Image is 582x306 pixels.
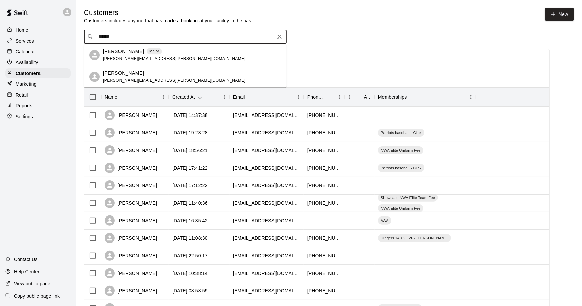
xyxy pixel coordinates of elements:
span: Patriots baseball - Click [378,130,424,135]
button: Sort [354,92,364,102]
div: 2025-08-14 11:08:30 [172,235,208,241]
p: Settings [16,113,33,120]
div: Memberships [378,87,407,106]
div: Adam Keeth [89,72,100,82]
div: Search customers by name or email [84,30,287,44]
span: Showcase NWA Elite Team Fee [378,195,438,200]
div: [PERSON_NAME] [105,198,157,208]
div: 2025-08-15 18:56:21 [172,147,208,154]
div: aprilbarnett04@yahoo.com [233,200,300,206]
p: Customers includes anyone that has made a booking at your facility in the past. [84,17,254,24]
div: Name [105,87,117,106]
div: Phone Number [307,87,325,106]
p: [PERSON_NAME] [103,48,144,55]
div: lindseylovelady@gmail.com [233,182,300,189]
div: Adam Kingree [89,50,100,60]
p: Marketing [16,81,37,87]
span: [PERSON_NAME][EMAIL_ADDRESS][PERSON_NAME][DOMAIN_NAME] [103,78,245,83]
p: View public page [14,280,50,287]
div: [PERSON_NAME] [105,145,157,155]
div: AAA [378,216,391,225]
div: Dingers 14U 25/26 - [PERSON_NAME] [378,234,451,242]
button: Sort [117,92,127,102]
div: sdavis8806@gmail.com [233,252,300,259]
p: [PERSON_NAME] [103,70,144,77]
p: Major [149,48,159,54]
a: Home [5,25,71,35]
div: Created At [169,87,230,106]
div: Phone Number [304,87,344,106]
div: +16303624400 [307,270,341,277]
p: Copy public page link [14,292,60,299]
div: +14792640103 [307,129,341,136]
button: Sort [325,92,334,102]
div: [PERSON_NAME] [105,233,157,243]
span: Patriots baseball - Click [378,165,424,171]
p: Availability [16,59,38,66]
span: Dingers 14U 25/26 - [PERSON_NAME] [378,235,451,241]
div: +18014584566 [307,235,341,241]
div: 2025-08-09 10:38:14 [172,270,208,277]
button: Sort [245,92,255,102]
div: [PERSON_NAME] [105,286,157,296]
div: [PERSON_NAME] [105,110,157,120]
p: Home [16,27,28,33]
div: [PERSON_NAME] [105,268,157,278]
div: Calendar [5,47,71,57]
div: NWA Elite Uniform Fee [378,204,423,212]
button: Menu [344,92,354,102]
button: Menu [334,92,344,102]
div: [PERSON_NAME] [105,180,157,190]
h5: Customers [84,8,254,17]
div: +19132638272 [307,112,341,119]
p: Services [16,37,34,44]
div: 2025-08-16 14:37:38 [172,112,208,119]
a: Reports [5,101,71,111]
div: Name [101,87,169,106]
div: +14794267806 [307,287,341,294]
div: 2025-08-15 11:40:36 [172,200,208,206]
div: +14192976600 [307,164,341,171]
p: Retail [16,92,28,98]
a: Settings [5,111,71,122]
span: AAA [378,218,391,223]
div: [PERSON_NAME] [105,163,157,173]
div: Created At [172,87,195,106]
div: dddobrzy@uark.edu [233,164,300,171]
div: +14798995678 [307,182,341,189]
div: hogfan63@yahoo.com [233,217,300,224]
button: Clear [275,32,284,42]
button: Menu [466,92,476,102]
div: Retail [5,90,71,100]
div: Age [364,87,371,106]
div: 2025-08-15 17:41:22 [172,164,208,171]
button: Menu [294,92,304,102]
a: Marketing [5,79,71,89]
div: 2025-08-14 16:35:42 [172,217,208,224]
button: Sort [407,92,417,102]
p: Help Center [14,268,39,275]
a: New [545,8,574,21]
div: Age [344,87,375,106]
span: NWA Elite Uniform Fee [378,148,423,153]
div: 2025-08-09 08:58:59 [172,287,208,294]
div: +14792507196 [307,200,341,206]
span: NWA Elite Uniform Fee [378,206,423,211]
div: markfscott@hotmail.com [233,129,300,136]
div: 2025-08-15 19:23:28 [172,129,208,136]
a: Availability [5,57,71,68]
p: Calendar [16,48,35,55]
div: halesar@gmail.com [233,147,300,154]
div: [PERSON_NAME] [105,215,157,226]
p: Contact Us [14,256,38,263]
a: Services [5,36,71,46]
div: +15019938962 [307,252,341,259]
a: Customers [5,68,71,78]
